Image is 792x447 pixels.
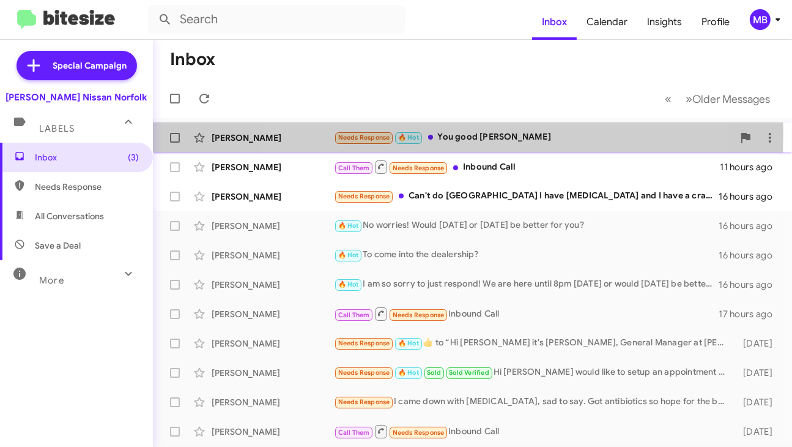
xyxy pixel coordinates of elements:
[35,181,139,193] span: Needs Response
[334,248,719,262] div: To come into the dealership?
[35,239,81,252] span: Save a Deal
[334,219,719,233] div: No worries! Would [DATE] or [DATE] be better for you?
[577,4,637,40] a: Calendar
[170,50,215,69] h1: Inbox
[212,249,334,261] div: [PERSON_NAME]
[719,220,782,232] div: 16 hours ago
[53,59,127,72] span: Special Campaign
[732,426,782,438] div: [DATE]
[393,164,445,172] span: Needs Response
[334,306,719,321] div: Inbound Call
[665,91,672,107] span: «
[39,275,64,286] span: More
[334,130,733,145] div: You good [PERSON_NAME]
[692,92,770,106] span: Older Messages
[692,4,739,40] a: Profile
[732,337,782,350] div: [DATE]
[719,190,782,203] div: 16 hours ago
[338,280,359,288] span: 🔥 Hot
[338,311,370,319] span: Call Them
[212,308,334,320] div: [PERSON_NAME]
[750,9,771,30] div: MB
[338,429,370,437] span: Call Them
[212,132,334,144] div: [PERSON_NAME]
[35,151,139,163] span: Inbox
[212,337,334,350] div: [PERSON_NAME]
[338,192,390,200] span: Needs Response
[427,369,441,377] span: Sold
[532,4,577,40] a: Inbox
[338,398,390,406] span: Needs Response
[35,210,104,222] span: All Conversations
[212,220,334,232] div: [PERSON_NAME]
[732,396,782,408] div: [DATE]
[334,336,732,350] div: ​👍​ to “ Hi [PERSON_NAME] it's [PERSON_NAME], General Manager at [PERSON_NAME] Nissan of [GEOGRAP...
[658,86,777,111] nav: Page navigation example
[148,5,405,34] input: Search
[212,396,334,408] div: [PERSON_NAME]
[17,51,137,80] a: Special Campaign
[212,190,334,203] div: [PERSON_NAME]
[719,249,782,261] div: 16 hours ago
[338,369,390,377] span: Needs Response
[398,369,419,377] span: 🔥 Hot
[398,339,419,347] span: 🔥 Hot
[39,123,75,134] span: Labels
[678,86,777,111] button: Next
[398,133,419,141] span: 🔥 Hot
[212,279,334,291] div: [PERSON_NAME]
[334,424,732,439] div: Inbound Call
[334,189,719,203] div: Can't do [GEOGRAPHIC_DATA] I have [MEDICAL_DATA] and I have a cracked spine
[334,366,732,380] div: Hi [PERSON_NAME] would like to setup an appointment for [DATE] morning to rebook at the 2023 outl...
[393,311,445,319] span: Needs Response
[212,426,334,438] div: [PERSON_NAME]
[334,395,732,409] div: I came down with [MEDICAL_DATA], sad to say. Got antibiotics so hope for the best. Plus, I am loo...
[720,161,782,173] div: 11 hours ago
[338,222,359,230] span: 🔥 Hot
[338,339,390,347] span: Needs Response
[686,91,692,107] span: »
[212,161,334,173] div: [PERSON_NAME]
[739,9,779,30] button: MB
[338,251,359,259] span: 🔥 Hot
[732,367,782,379] div: [DATE]
[334,277,719,291] div: I am so sorry to just respond! We are here until 8pm [DATE] or would [DATE] be better for you?
[338,133,390,141] span: Needs Response
[719,279,782,291] div: 16 hours ago
[6,91,147,103] div: [PERSON_NAME] Nissan Norfolk
[212,367,334,379] div: [PERSON_NAME]
[637,4,692,40] a: Insights
[393,429,445,437] span: Needs Response
[449,369,489,377] span: Sold Verified
[128,151,139,163] span: (3)
[719,308,782,320] div: 17 hours ago
[338,164,370,172] span: Call Them
[334,159,720,175] div: Inbound Call
[657,86,679,111] button: Previous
